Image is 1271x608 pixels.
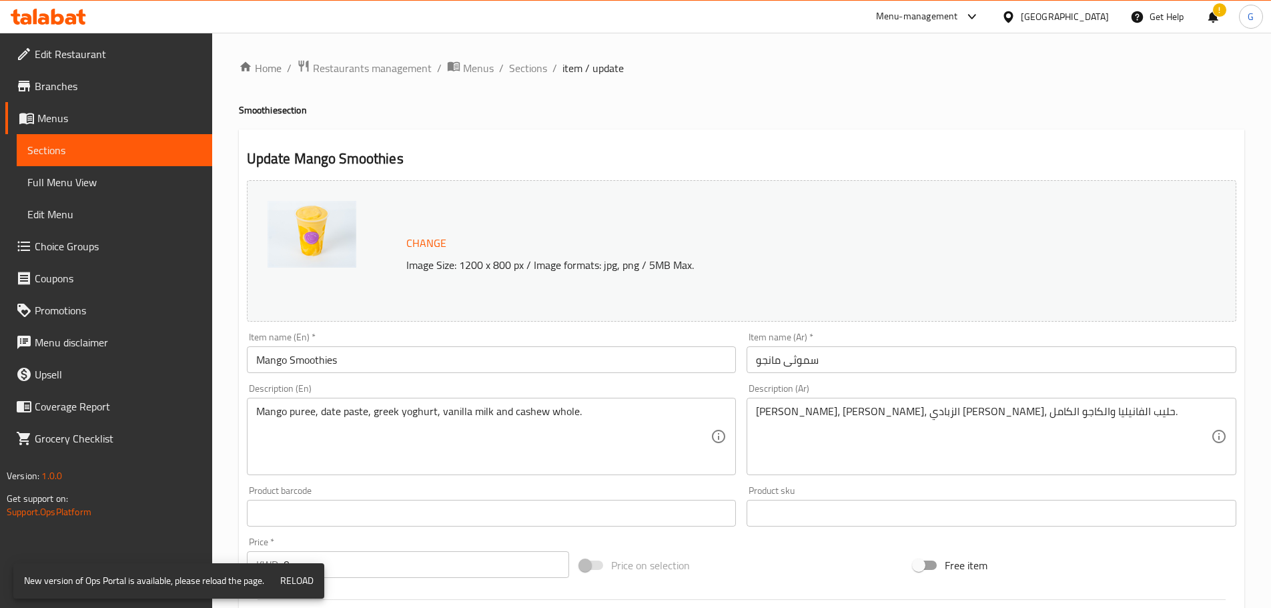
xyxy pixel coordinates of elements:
span: Menus [463,60,494,76]
a: Restaurants management [297,59,432,77]
button: Reload [275,569,319,593]
span: Promotions [35,302,201,318]
h2: Update Mango Smoothies [247,149,1236,169]
a: Coupons [5,262,212,294]
button: Change [401,230,452,257]
img: mmw_638931623383875411 [268,201,356,268]
span: Edit Restaurant [35,46,201,62]
span: Get support on: [7,490,68,507]
h4: Smoothie section [239,103,1244,117]
span: Edit Menu [27,206,201,222]
a: Upsell [5,358,212,390]
span: Grocery Checklist [35,430,201,446]
p: Image Size: 1200 x 800 px / Image formats: jpg, png / 5MB Max. [401,257,1112,273]
span: Menus [37,110,201,126]
a: Home [239,60,282,76]
a: Full Menu View [17,166,212,198]
input: Please enter price [284,551,570,578]
div: Menu-management [876,9,958,25]
a: Menu disclaimer [5,326,212,358]
a: Sections [17,134,212,166]
a: Promotions [5,294,212,326]
textarea: Mango puree, date paste, greek yoghurt, vanilla milk and cashew whole. [256,405,711,469]
span: G [1248,9,1254,24]
span: Restaurants management [313,60,432,76]
input: Enter name En [247,346,737,373]
textarea: [PERSON_NAME]، [PERSON_NAME]، الزبادي [PERSON_NAME]، حليب الفانيليا والكاجو الكامل. [756,405,1211,469]
span: Coverage Report [35,398,201,414]
li: / [437,60,442,76]
span: Menu disclaimer [35,334,201,350]
span: Upsell [35,366,201,382]
span: Version: [7,467,39,485]
span: Change [406,234,446,253]
a: Coverage Report [5,390,212,422]
a: Edit Restaurant [5,38,212,70]
a: Grocery Checklist [5,422,212,454]
span: Free item [945,557,987,573]
a: Edit Menu [17,198,212,230]
input: Please enter product barcode [247,500,737,527]
span: Branches [35,78,201,94]
div: [GEOGRAPHIC_DATA] [1021,9,1109,24]
li: / [552,60,557,76]
a: Support.OpsPlatform [7,503,91,521]
span: Full Menu View [27,174,201,190]
span: Price on selection [611,557,690,573]
input: Please enter product sku [747,500,1236,527]
nav: breadcrumb [239,59,1244,77]
a: Choice Groups [5,230,212,262]
li: / [499,60,504,76]
a: Branches [5,70,212,102]
p: KWD [256,557,278,573]
a: Menus [447,59,494,77]
span: Coupons [35,270,201,286]
div: New version of Ops Portal is available, please reload the page. [24,567,264,595]
a: Sections [509,60,547,76]
input: Enter name Ar [747,346,1236,373]
a: Menus [5,102,212,134]
span: 1.0.0 [41,467,62,485]
span: item / update [562,60,624,76]
li: / [287,60,292,76]
span: Sections [27,142,201,158]
span: Choice Groups [35,238,201,254]
span: Reload [280,573,314,589]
